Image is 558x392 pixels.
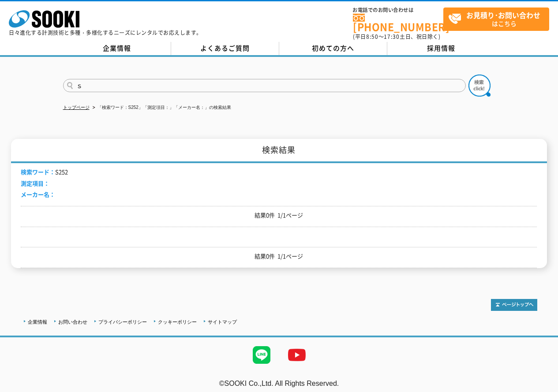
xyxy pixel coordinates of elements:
[21,252,537,261] p: 結果0件 1/1ページ
[279,337,315,373] img: YouTube
[208,319,237,325] a: サイトマップ
[21,190,55,198] span: メーカー名：
[279,42,387,55] a: 初めての方へ
[353,7,443,13] span: お電話でのお問い合わせは
[11,139,547,163] h1: 検索結果
[491,299,537,311] img: トップページへ
[98,319,147,325] a: プライバシーポリシー
[171,42,279,55] a: よくあるご質問
[384,33,400,41] span: 17:30
[353,14,443,32] a: [PHONE_NUMBER]
[353,33,440,41] span: (平日 ～ 土日、祝日除く)
[21,211,537,220] p: 結果0件 1/1ページ
[58,319,87,325] a: お問い合わせ
[21,168,55,176] span: 検索ワード：
[387,42,495,55] a: 採用情報
[466,10,540,20] strong: お見積り･お問い合わせ
[312,43,354,53] span: 初めての方へ
[63,79,466,92] input: 商品名、型式、NETIS番号を入力してください
[244,337,279,373] img: LINE
[9,30,202,35] p: 日々進化する計測技術と多種・多様化するニーズにレンタルでお応えします。
[468,75,491,97] img: btn_search.png
[158,319,197,325] a: クッキーポリシー
[21,179,49,187] span: 測定項目：
[443,7,549,31] a: お見積り･お問い合わせはこちら
[28,319,47,325] a: 企業情報
[21,168,68,177] li: S252
[366,33,378,41] span: 8:50
[63,42,171,55] a: 企業情報
[63,105,90,110] a: トップページ
[448,8,549,30] span: はこちら
[91,103,231,112] li: 「検索ワード：S252」「測定項目：」「メーカー名：」の検索結果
